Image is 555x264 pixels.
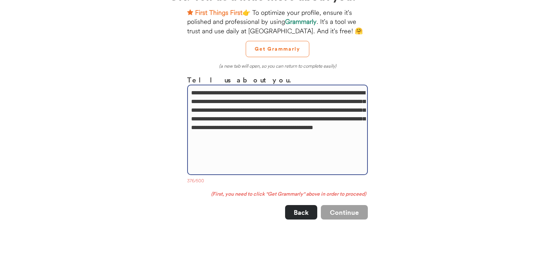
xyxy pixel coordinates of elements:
[321,205,368,220] button: Continue
[187,191,368,198] div: (First, you need to click "Get Grammarly" above in order to proceed)
[285,17,317,26] strong: Grammarly
[219,63,336,69] em: (a new tab will open, so you can return to complete easily)
[195,8,242,17] strong: First Things First
[187,74,368,85] h3: Tell us about you.
[187,178,368,185] div: 376/500
[285,205,317,220] button: Back
[246,41,309,57] button: Get Grammarly
[187,8,368,35] div: 👉 To optimize your profile, ensure it's polished and professional by using . It's a tool we trust...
